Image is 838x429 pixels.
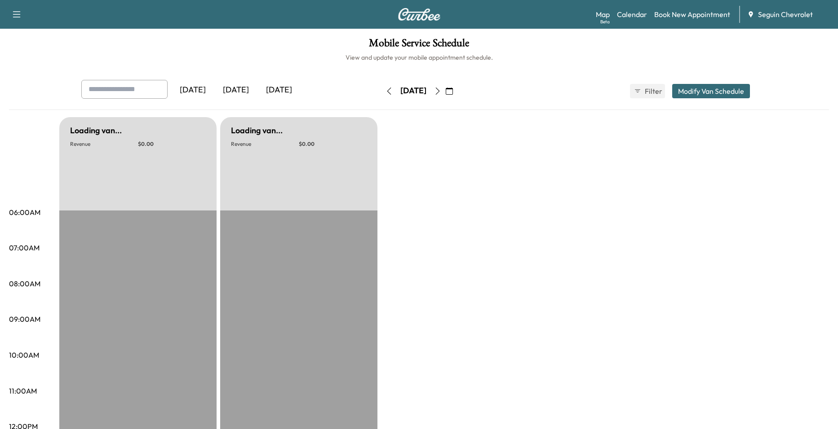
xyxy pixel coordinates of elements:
[630,84,665,98] button: Filter
[214,80,257,101] div: [DATE]
[299,140,367,148] p: $ 0.00
[758,9,813,20] span: Seguin Chevrolet
[70,124,122,137] h5: Loading van...
[171,80,214,101] div: [DATE]
[9,207,40,218] p: 06:00AM
[257,80,301,101] div: [DATE]
[9,53,829,62] h6: View and update your mobile appointment schedule.
[654,9,730,20] a: Book New Appointment
[9,38,829,53] h1: Mobile Service Schedule
[138,140,206,148] p: $ 0.00
[600,18,610,25] div: Beta
[9,242,40,253] p: 07:00AM
[596,9,610,20] a: MapBeta
[70,140,138,148] p: Revenue
[231,124,283,137] h5: Loading van...
[9,350,39,360] p: 10:00AM
[400,85,426,96] div: [DATE]
[231,140,299,148] p: Revenue
[398,8,441,21] img: Curbee Logo
[645,86,661,96] span: Filter
[672,84,750,98] button: Modify Van Schedule
[9,385,37,396] p: 11:00AM
[617,9,647,20] a: Calendar
[9,278,40,289] p: 08:00AM
[9,314,40,324] p: 09:00AM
